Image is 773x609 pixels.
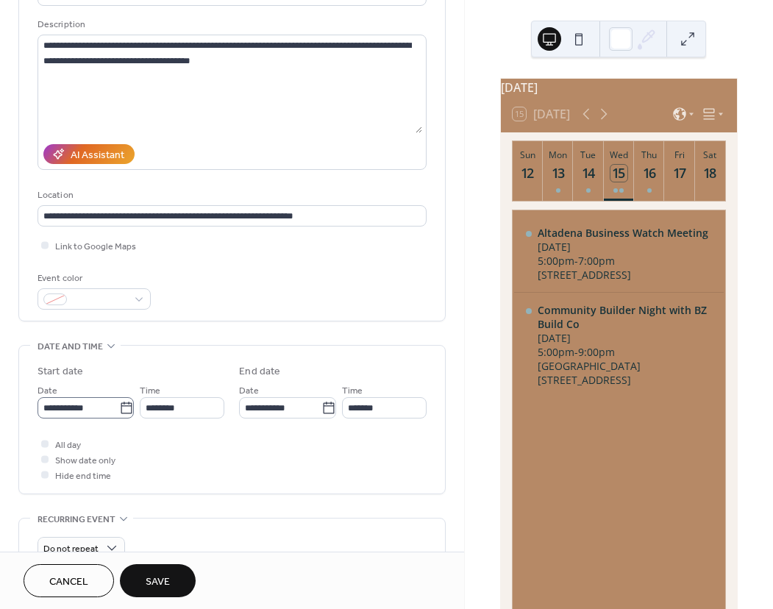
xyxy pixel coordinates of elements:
[342,383,363,399] span: Time
[38,17,424,32] div: Description
[120,564,196,597] button: Save
[634,141,664,201] button: Thu16
[538,254,574,268] span: 5:00pm
[538,268,708,282] div: [STREET_ADDRESS]
[239,364,280,380] div: End date
[38,364,83,380] div: Start date
[577,149,599,161] div: Tue
[604,141,634,201] button: Wed15
[55,453,115,469] span: Show date only
[610,165,627,182] div: 15
[49,574,88,590] span: Cancel
[71,148,124,163] div: AI Assistant
[580,165,597,182] div: 14
[543,141,573,201] button: Mon13
[538,331,711,345] div: [DATE]
[664,141,694,201] button: Fri17
[699,149,721,161] div: Sat
[669,149,690,161] div: Fri
[695,141,725,201] button: Sat18
[519,165,536,182] div: 12
[702,165,719,182] div: 18
[501,79,737,96] div: [DATE]
[538,226,708,240] div: Altadena Business Watch Meeting
[239,383,259,399] span: Date
[24,564,114,597] button: Cancel
[140,383,160,399] span: Time
[43,144,135,164] button: AI Assistant
[43,541,99,558] span: Do not repeat
[38,512,115,527] span: Recurring event
[638,149,660,161] div: Thu
[538,359,711,387] div: [GEOGRAPHIC_DATA] [STREET_ADDRESS]
[146,574,170,590] span: Save
[672,165,688,182] div: 17
[538,240,708,254] div: [DATE]
[38,339,103,355] span: Date and time
[574,254,578,268] span: -
[547,149,569,161] div: Mon
[608,149,630,161] div: Wed
[38,271,148,286] div: Event color
[549,165,566,182] div: 13
[538,345,574,359] span: 5:00pm
[641,165,658,182] div: 16
[578,345,615,359] span: 9:00pm
[538,303,711,331] div: Community Builder Night with BZ Build Co
[578,254,615,268] span: 7:00pm
[513,141,543,201] button: Sun12
[517,149,538,161] div: Sun
[38,383,57,399] span: Date
[55,438,81,453] span: All day
[55,469,111,484] span: Hide end time
[574,345,578,359] span: -
[573,141,603,201] button: Tue14
[55,239,136,254] span: Link to Google Maps
[38,188,424,203] div: Location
